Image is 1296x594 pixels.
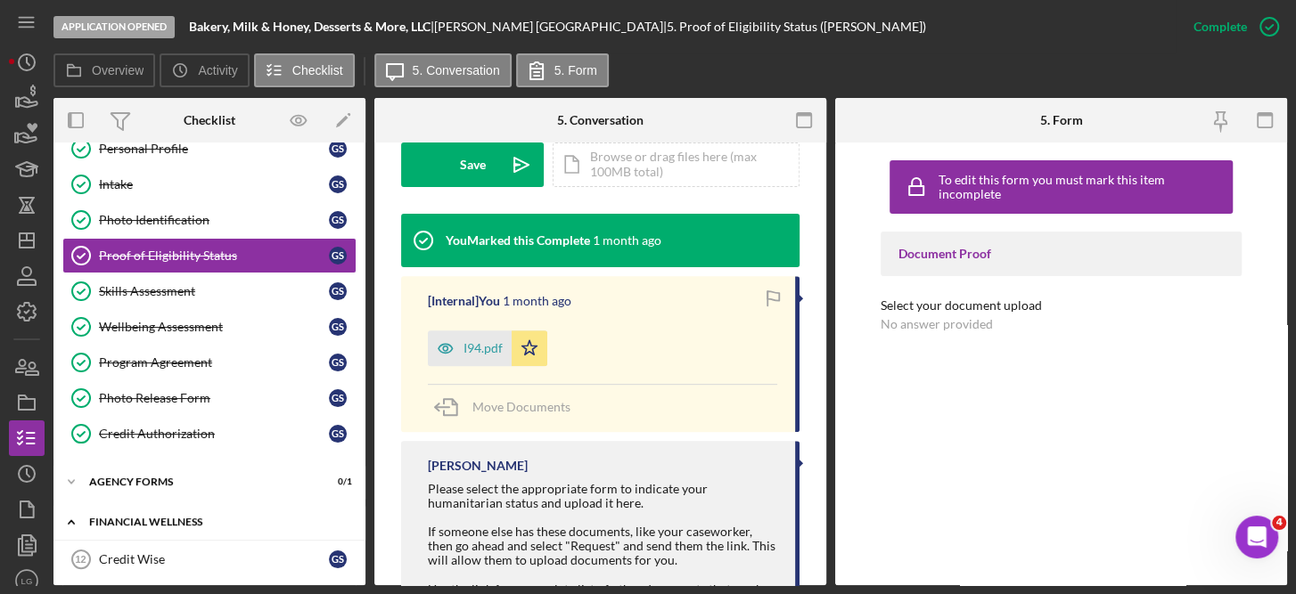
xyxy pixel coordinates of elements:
[428,482,777,510] div: Please select the appropriate form to indicate your humanitarian status and upload it here.
[593,233,661,248] time: 2025-07-25 14:58
[434,20,667,34] div: [PERSON_NAME] [GEOGRAPHIC_DATA] |
[1235,516,1278,558] iframe: Intercom live chat
[99,177,329,191] div: Intake
[62,131,357,167] a: Personal ProfileGS
[184,113,235,127] div: Checklist
[413,63,500,77] label: 5. Conversation
[320,476,352,487] div: 0 / 1
[99,391,329,405] div: Photo Release Form
[89,517,343,527] div: Financial Wellness
[329,175,347,193] div: G S
[329,140,347,158] div: G S
[99,142,329,156] div: Personal Profile
[89,476,308,487] div: Agency Forms
[254,53,355,87] button: Checklist
[62,416,357,452] a: Credit AuthorizationGS
[446,233,590,248] div: You Marked this Complete
[881,317,993,331] div: No answer provided
[1272,516,1286,530] span: 4
[401,142,544,187] button: Save
[329,247,347,264] div: G S
[1040,113,1083,127] div: 5. Form
[428,459,528,473] div: [PERSON_NAME]
[62,238,357,273] a: Proof of Eligibility StatusGS
[62,541,357,577] a: 12Credit WiseGS
[62,345,357,380] a: Program AgreementGS
[62,309,357,345] a: Wellbeing AssessmentGS
[428,385,588,429] button: Move Documents
[189,20,434,34] div: |
[189,19,431,34] b: Bakery, Milk & Honey, Desserts & More, LLC
[460,142,486,187] div: Save
[62,380,357,416] a: Photo Release FormGS
[329,425,347,443] div: G S
[898,247,1225,261] div: Document Proof
[329,550,347,568] div: G S
[516,53,609,87] button: 5. Form
[329,389,347,407] div: G S
[881,298,1243,313] div: Select your document upload
[329,282,347,300] div: G S
[75,554,86,565] tspan: 12
[667,20,926,34] div: 5. Proof of Eligibility Status ([PERSON_NAME])
[1193,9,1247,45] div: Complete
[99,213,329,227] div: Photo Identification
[160,53,249,87] button: Activity
[53,16,175,38] div: Application Opened
[99,320,329,334] div: Wellbeing Assessment
[198,63,237,77] label: Activity
[1176,9,1287,45] button: Complete
[374,53,512,87] button: 5. Conversation
[21,576,33,586] text: LG
[99,427,329,441] div: Credit Authorization
[557,113,644,127] div: 5. Conversation
[554,63,597,77] label: 5. Form
[939,173,1229,201] div: To edit this form you must mark this item incomplete
[472,399,570,414] span: Move Documents
[463,341,503,355] div: I94.pdf
[99,284,329,298] div: Skills Assessment
[99,552,329,566] div: Credit Wise
[329,211,347,229] div: G S
[329,354,347,371] div: G S
[62,273,357,309] a: Skills AssessmentGS
[53,53,155,87] button: Overview
[99,248,329,263] div: Proof of Eligibility Status
[62,202,357,238] a: Photo IdentificationGS
[503,294,571,308] time: 2025-07-25 14:49
[428,330,547,366] button: I94.pdf
[62,167,357,202] a: IntakeGS
[428,294,500,308] div: [Internal] You
[92,63,144,77] label: Overview
[292,63,343,77] label: Checklist
[99,355,329,370] div: Program Agreement
[329,318,347,336] div: G S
